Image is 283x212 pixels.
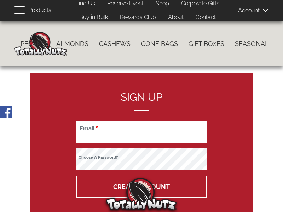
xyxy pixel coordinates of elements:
a: Pecans [15,36,51,51]
img: Home [14,32,67,56]
img: Totally Nutz Logo [106,178,177,210]
input: Your email address. We won’t share this with anyone. [76,121,207,143]
a: Almonds [51,36,94,51]
h2: Sign up [76,91,207,111]
a: Gift Boxes [183,36,230,51]
a: Buy in Bulk [74,11,113,24]
a: Cashews [94,36,136,51]
a: Contact [190,11,221,24]
a: Seasonal [230,36,274,51]
button: Create Account [76,176,207,198]
a: Cone Bags [136,36,183,51]
a: About [163,11,189,24]
span: Products [28,5,51,16]
a: Rewards Club [115,11,161,24]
